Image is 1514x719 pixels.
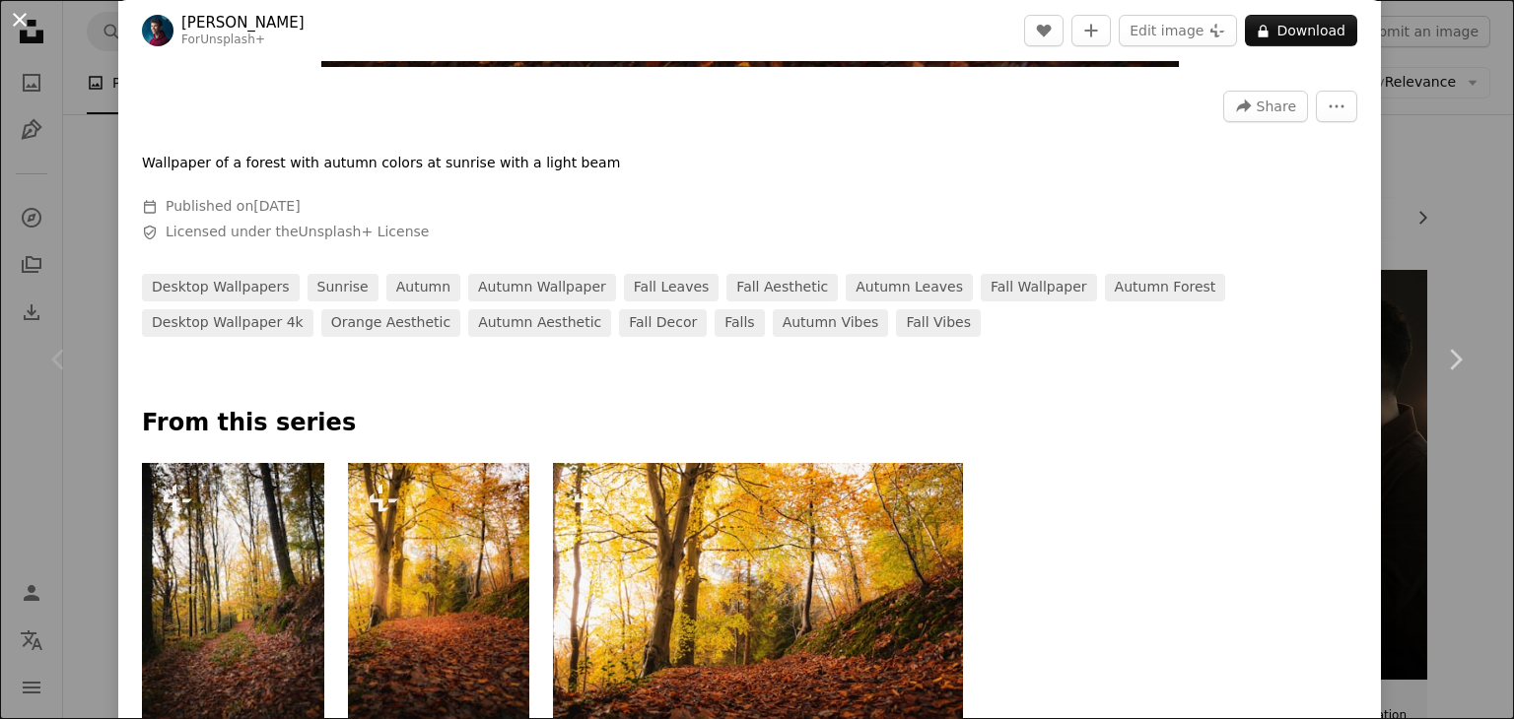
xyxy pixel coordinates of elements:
a: autumn wallpaper [468,274,616,301]
a: desktop wallpapers [142,274,300,301]
a: Unsplash+ [200,33,265,46]
a: a path through a forest with lots of leaves on the ground [348,590,530,608]
a: autumn forest [1105,274,1226,301]
a: desktop wallpaper 4k [142,309,313,337]
a: fall aesthetic [726,274,838,301]
img: Go to Benoît Deschasaux's profile [142,15,173,46]
div: For [181,33,305,48]
a: falls [715,309,764,337]
span: Published on [166,198,301,214]
button: Add to Collection [1071,15,1111,46]
a: fall leaves [624,274,720,301]
a: fall wallpaper [981,274,1097,301]
a: autumn [386,274,460,301]
button: Download [1245,15,1357,46]
a: autumn aesthetic [468,309,611,337]
button: More Actions [1316,91,1357,122]
a: autumn vibes [773,309,889,337]
a: [PERSON_NAME] [181,13,305,33]
a: Unsplash+ License [299,224,430,239]
a: fall decor [619,309,707,337]
a: a path in the woods with lots of leaves on the ground [553,590,963,608]
a: Next [1396,265,1514,454]
a: sunrise [308,274,378,301]
span: Share [1257,92,1296,121]
button: Share this image [1223,91,1308,122]
button: Edit image [1119,15,1237,46]
a: autumn leaves [846,274,973,301]
a: fall vibes [896,309,981,337]
span: Licensed under the [166,223,429,242]
time: November 25, 2022 at 4:09:21 PM GMT+5:30 [253,198,300,214]
a: orange aesthetic [321,309,460,337]
p: From this series [142,408,1357,439]
a: a path in the woods with lots of leaves on the ground [142,590,324,608]
button: Like [1024,15,1064,46]
p: Wallpaper of a forest with autumn colors at sunrise with a light beam [142,154,620,173]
